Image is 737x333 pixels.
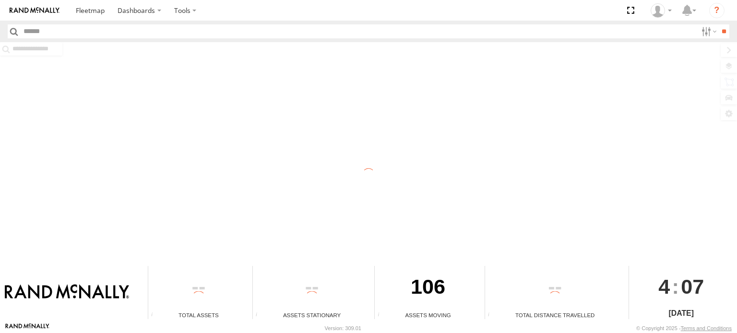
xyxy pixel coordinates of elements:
[698,24,718,38] label: Search Filter Options
[375,266,481,311] div: 106
[148,311,249,319] div: Total Assets
[10,7,59,14] img: rand-logo.svg
[375,311,481,319] div: Assets Moving
[636,325,732,331] div: © Copyright 2025 -
[647,3,675,18] div: Jose Goitia
[709,3,725,18] i: ?
[681,325,732,331] a: Terms and Conditions
[485,311,625,319] div: Total Distance Travelled
[325,325,361,331] div: Version: 309.01
[629,308,734,319] div: [DATE]
[375,312,389,319] div: Total number of assets current in transit.
[148,312,163,319] div: Total number of Enabled Assets
[658,266,670,307] span: 4
[485,312,499,319] div: Total distance travelled by all assets within specified date range and applied filters
[253,311,371,319] div: Assets Stationary
[5,323,49,333] a: Visit our Website
[681,266,704,307] span: 07
[253,312,267,319] div: Total number of assets current stationary.
[629,266,734,307] div: :
[5,284,129,300] img: Rand McNally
